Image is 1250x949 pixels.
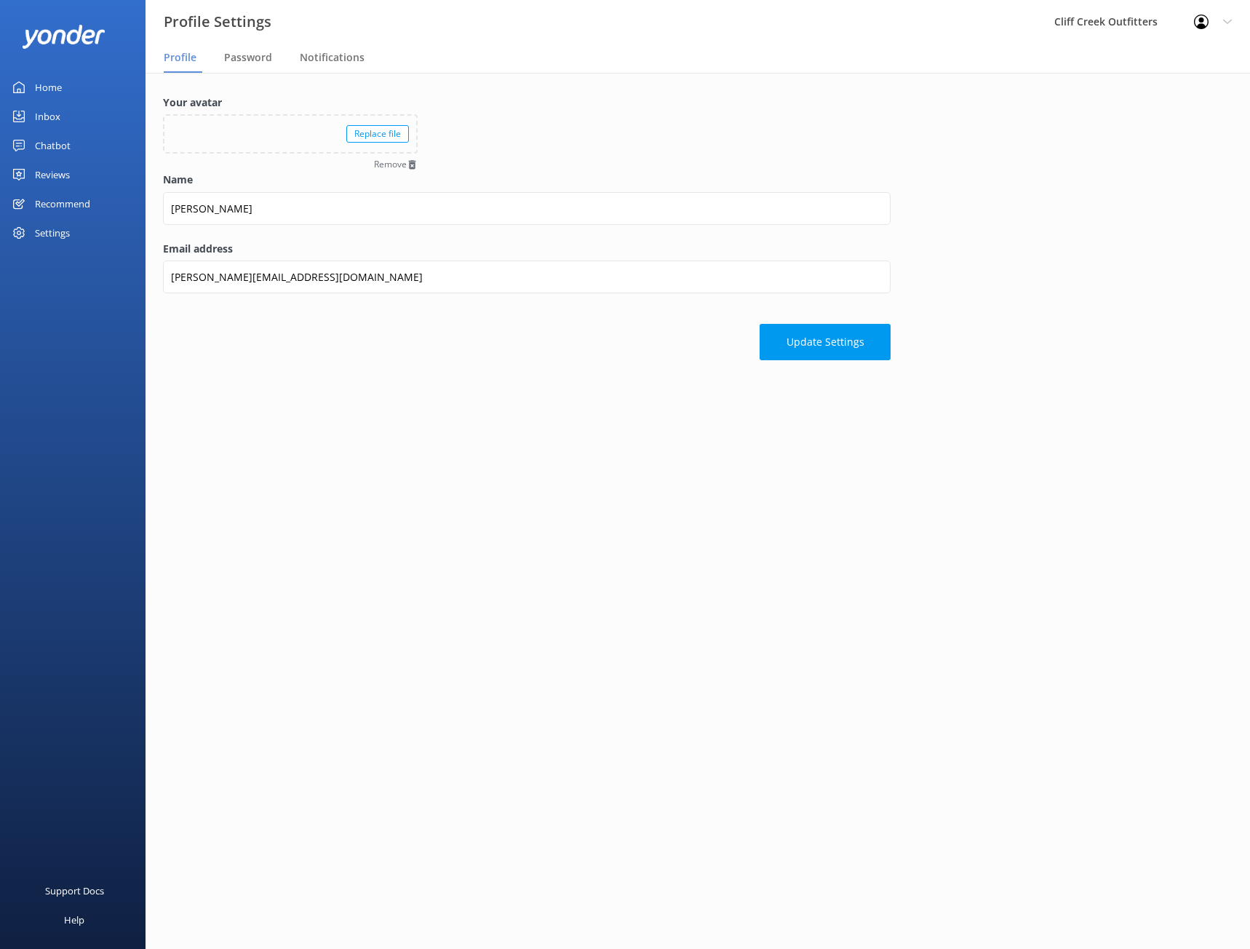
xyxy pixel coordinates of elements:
[164,10,271,33] h3: Profile Settings
[35,102,60,131] div: Inbox
[35,189,90,218] div: Recommend
[300,50,365,65] span: Notifications
[346,125,409,143] div: Replace file
[163,241,891,257] label: Email address
[35,73,62,102] div: Home
[35,218,70,247] div: Settings
[374,159,418,170] button: Remove
[22,25,106,49] img: yonder-white-logo.png
[163,172,891,188] label: Name
[164,50,196,65] span: Profile
[35,160,70,189] div: Reviews
[374,160,407,169] span: Remove
[64,905,84,934] div: Help
[224,50,272,65] span: Password
[45,876,104,905] div: Support Docs
[35,131,71,160] div: Chatbot
[163,95,418,111] label: Your avatar
[760,324,891,360] button: Update Settings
